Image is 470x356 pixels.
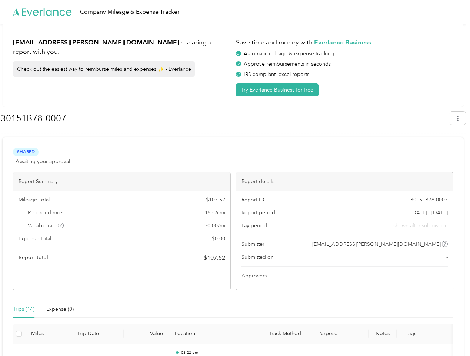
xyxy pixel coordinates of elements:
[13,61,195,77] div: Check out the easiest way to reimburse miles and expenses ✨ - Everlance
[241,209,275,217] span: Report period
[244,71,309,78] span: IRS compliant, excel reports
[312,240,441,248] span: [EMAIL_ADDRESS][PERSON_NAME][DOMAIN_NAME]
[263,324,312,344] th: Track Method
[314,38,371,46] strong: Everlance Business
[312,324,369,344] th: Purpose
[28,209,64,217] span: Recorded miles
[25,324,71,344] th: Miles
[71,324,124,344] th: Trip Date
[236,38,454,47] h1: Save time and money with
[241,272,267,280] span: Approvers
[169,324,263,344] th: Location
[244,61,331,67] span: Approve reimbursements in seconds
[410,196,448,204] span: 30151B78-0007
[205,209,225,217] span: 153.6 mi
[13,38,179,46] strong: [EMAIL_ADDRESS][PERSON_NAME][DOMAIN_NAME]
[204,253,225,262] span: $ 107.52
[204,222,225,230] span: $ 0.00 / mi
[369,324,397,344] th: Notes
[446,253,448,261] span: -
[28,222,64,230] span: Variable rate
[19,196,50,204] span: Mileage Total
[206,196,225,204] span: $ 107.52
[236,172,453,191] div: Report details
[244,50,334,57] span: Automatic mileage & expense tracking
[212,235,225,243] span: $ 0.00
[397,324,425,344] th: Tags
[181,350,257,355] p: 03:22 pm
[13,148,39,156] span: Shared
[13,305,34,313] div: Trips (14)
[1,109,445,127] h1: 30151B78-0007
[236,83,319,96] button: Try Everlance Business for free
[124,324,169,344] th: Value
[80,7,180,17] div: Company Mileage & Expense Tracker
[393,222,448,230] span: shown after submission
[411,209,448,217] span: [DATE] - [DATE]
[241,222,267,230] span: Pay period
[16,158,70,165] span: Awaiting your approval
[241,196,264,204] span: Report ID
[241,240,264,248] span: Submitter
[13,172,230,191] div: Report Summary
[13,38,231,56] h1: is sharing a report with you.
[19,254,48,261] span: Report total
[46,305,74,313] div: Expense (0)
[19,235,51,243] span: Expense Total
[241,253,274,261] span: Submitted on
